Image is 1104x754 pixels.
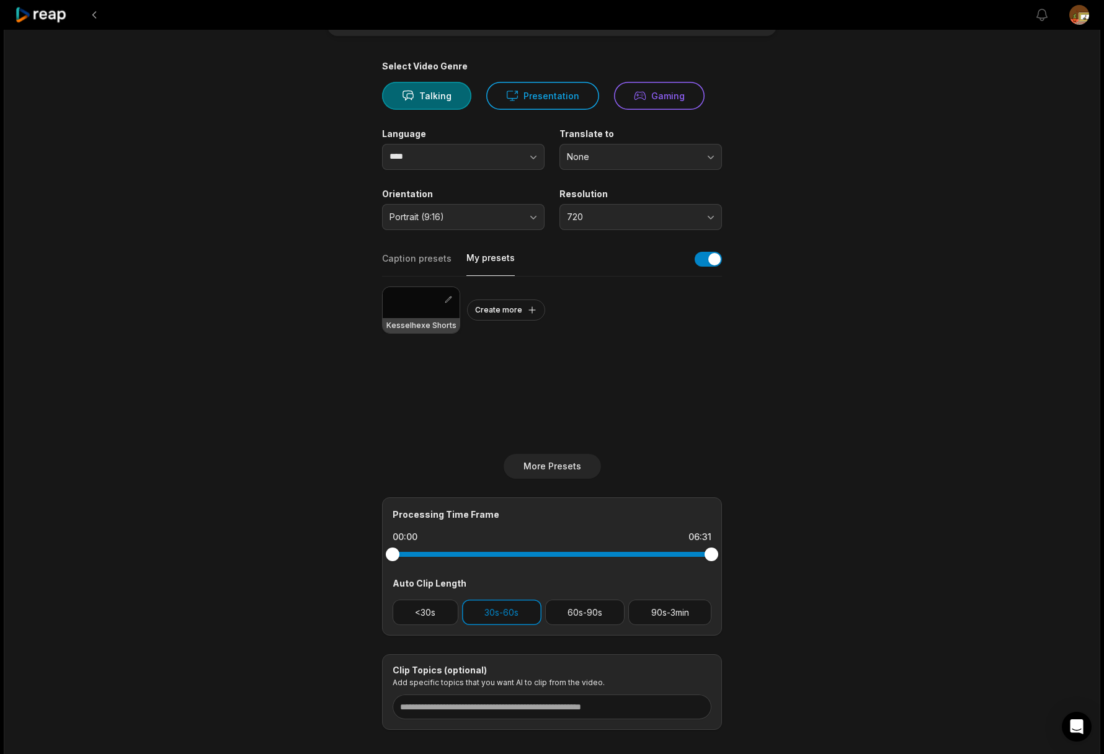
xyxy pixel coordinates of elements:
[382,61,722,72] div: Select Video Genre
[382,204,545,230] button: Portrait (9:16)
[567,151,697,162] span: None
[393,508,711,521] div: Processing Time Frame
[559,188,722,200] label: Resolution
[559,204,722,230] button: 720
[393,531,417,543] div: 00:00
[688,531,711,543] div: 06:31
[382,252,452,276] button: Caption presets
[614,82,705,110] button: Gaming
[504,454,601,479] button: More Presets
[462,600,541,625] button: 30s-60s
[382,128,545,140] label: Language
[559,128,722,140] label: Translate to
[567,211,697,223] span: 720
[390,211,520,223] span: Portrait (9:16)
[1062,712,1092,742] div: Open Intercom Messenger
[466,252,515,276] button: My presets
[393,678,711,687] p: Add specific topics that you want AI to clip from the video.
[486,82,599,110] button: Presentation
[393,665,711,676] div: Clip Topics (optional)
[559,144,722,170] button: None
[386,321,456,330] h3: Kesselhexe Shorts
[382,82,471,110] button: Talking
[382,188,545,200] label: Orientation
[393,600,458,625] button: <30s
[628,600,711,625] button: 90s-3min
[467,299,545,321] button: Create more
[545,600,625,625] button: 60s-90s
[393,577,711,590] div: Auto Clip Length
